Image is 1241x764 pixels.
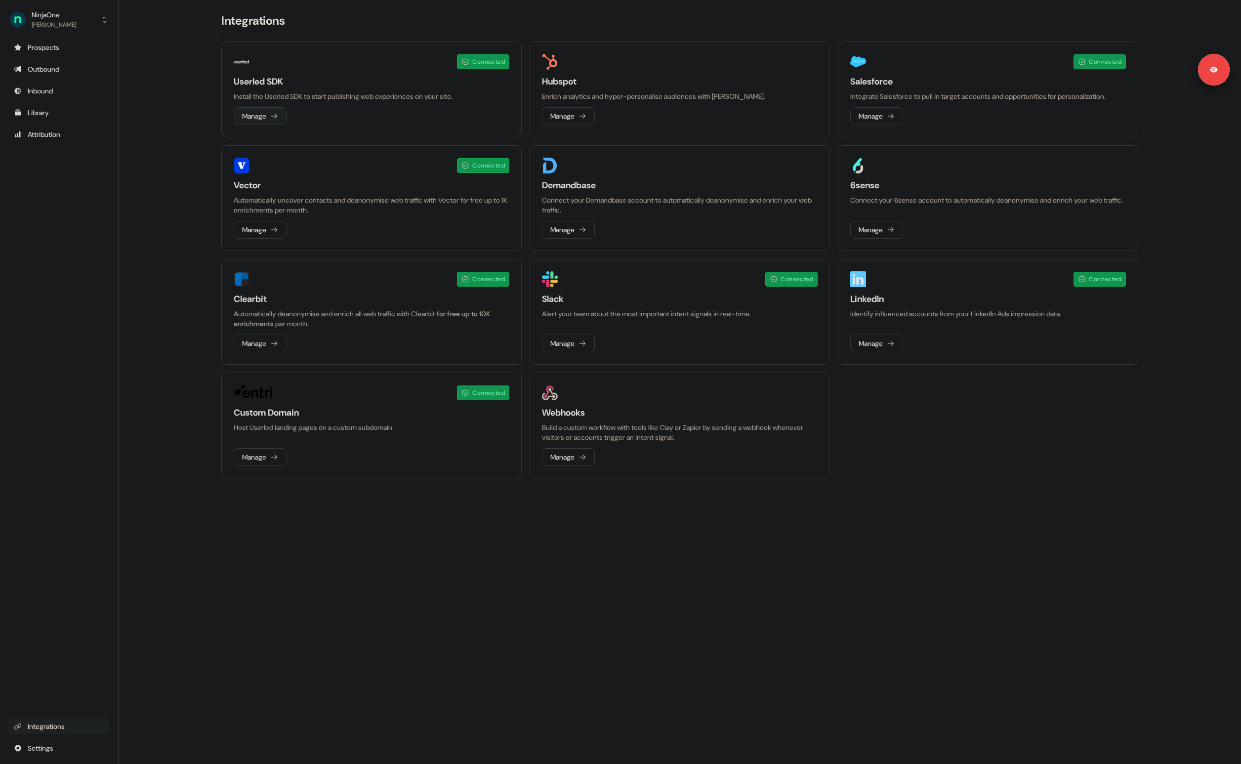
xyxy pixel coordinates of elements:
[542,423,818,442] p: Build a custom workflow with tools like Clay or Zapier by sending a webhook whenever visitors or ...
[221,13,285,28] h3: Integrations
[472,57,505,67] span: Connected
[234,221,287,239] button: Manage
[850,335,903,352] button: Manage
[234,407,509,419] h3: Custom Domain
[14,64,104,74] div: Outbound
[14,743,104,753] div: Settings
[234,423,509,432] p: Host Userled landing pages on a custom subdomain
[234,107,287,125] button: Manage
[14,108,104,118] div: Library
[8,719,110,734] a: Go to integrations
[850,91,1126,101] p: Integrate Salesforce to pull in target accounts and opportunities for personalization.
[234,335,287,352] button: Manage
[14,129,104,139] div: Attribution
[542,309,818,319] p: Alert your team about the most important intent signals in real-time.
[542,293,818,305] h3: Slack
[542,179,818,191] h3: Demandbase
[542,91,818,101] p: Enrich analytics and hyper-personalise audiences with [PERSON_NAME].
[1089,274,1121,284] span: Connected
[850,179,1126,191] h3: 6sense
[542,448,595,466] button: Manage
[1089,57,1121,67] span: Connected
[8,127,110,142] a: Go to attribution
[234,293,509,305] h3: Clearbit
[850,76,1126,87] h3: Salesforce
[234,179,509,191] h3: Vector
[850,195,1126,205] p: Connect your 6sense account to automatically deanonymise and enrich your web traffic.
[234,158,249,173] img: Vector image
[14,86,104,96] div: Inbound
[234,448,287,466] button: Manage
[8,8,110,32] button: NinjaOne[PERSON_NAME]
[8,105,110,121] a: Go to templates
[542,335,595,352] button: Manage
[234,91,509,101] p: Install the Userled SDK to start publishing web experiences on your site.
[542,107,595,125] button: Manage
[8,61,110,77] a: Go to outbound experience
[32,10,76,20] div: NinjaOne
[8,740,110,756] a: Go to integrations
[850,309,1126,319] p: Identify influenced accounts from your LinkedIn Ads impression data.
[850,293,1126,305] h3: LinkedIn
[542,195,818,215] p: Connect your Demandbase account to automatically deanonymise and enrich your web traffic.
[781,274,813,284] span: Connected
[542,221,595,239] button: Manage
[32,20,76,30] div: [PERSON_NAME]
[14,42,104,52] div: Prospects
[850,221,903,239] button: Manage
[8,40,110,55] a: Go to prospects
[850,107,903,125] button: Manage
[8,83,110,99] a: Go to Inbound
[234,195,509,215] p: Automatically uncover contacts and deanonymise web traffic with Vector for free up to 1K enrichme...
[14,722,104,731] div: Integrations
[542,407,818,419] h3: Webhooks
[234,76,509,87] h3: Userled SDK
[234,309,509,329] div: Automatically deanonymise and enrich all web traffic with Clearbit per month.
[542,76,818,87] h3: Hubspot
[472,161,505,170] span: Connected
[472,388,505,398] span: Connected
[472,274,505,284] span: Connected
